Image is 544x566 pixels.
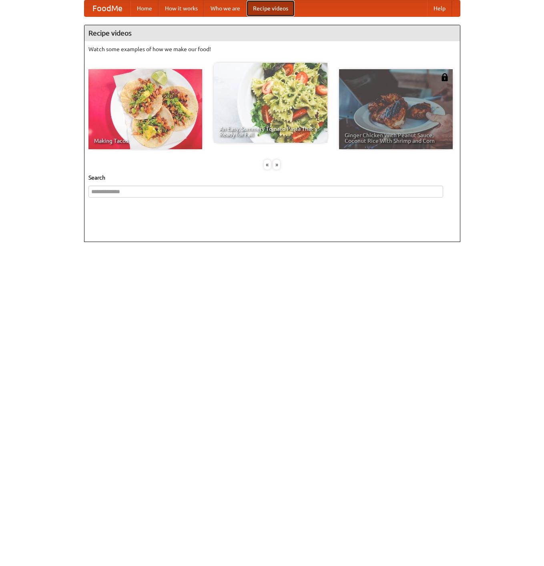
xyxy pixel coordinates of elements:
h5: Search [88,174,456,182]
span: An Easy, Summery Tomato Pasta That's Ready for Fall [219,126,322,137]
a: An Easy, Summery Tomato Pasta That's Ready for Fall [214,63,327,143]
p: Watch some examples of how we make our food! [88,45,456,53]
a: How it works [159,0,204,16]
a: Help [427,0,452,16]
a: Who we are [204,0,247,16]
img: 483408.png [441,73,449,81]
div: « [264,160,271,170]
div: » [273,160,280,170]
span: Making Tacos [94,138,197,144]
a: FoodMe [84,0,130,16]
a: Home [130,0,159,16]
h4: Recipe videos [84,25,460,41]
a: Recipe videos [247,0,295,16]
a: Making Tacos [88,69,202,149]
